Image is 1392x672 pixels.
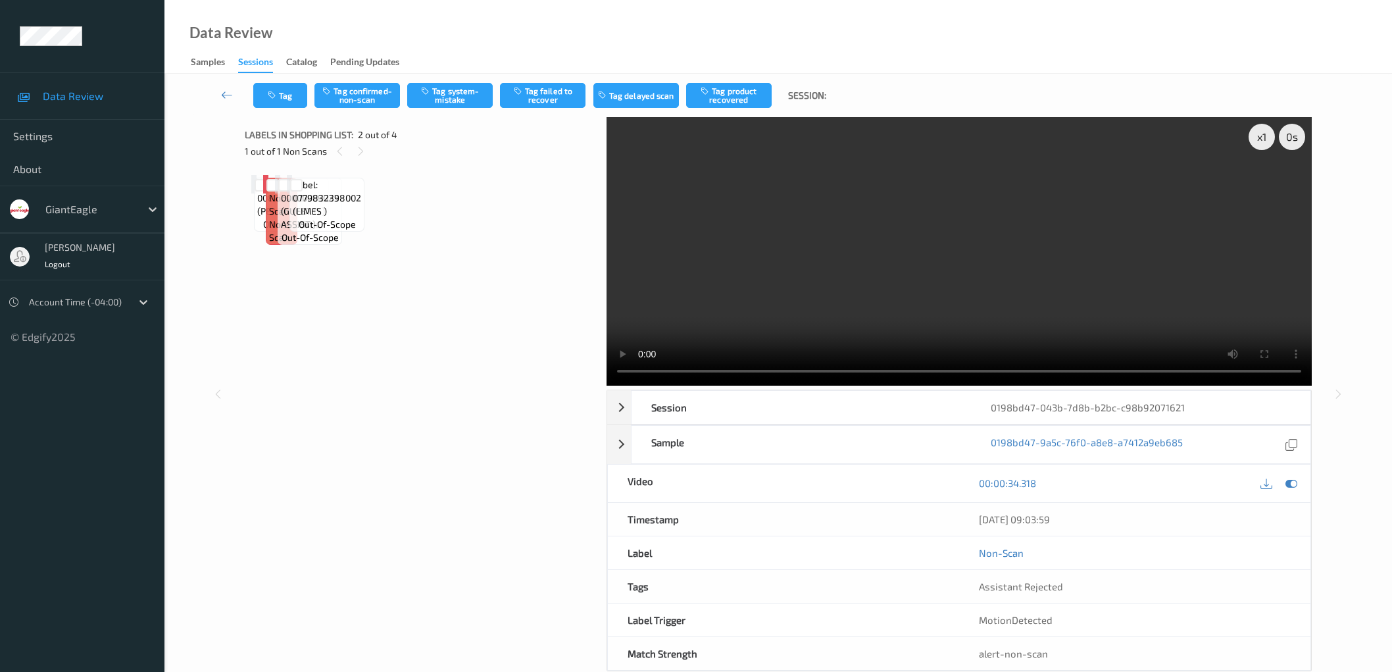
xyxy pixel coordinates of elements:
div: [DATE] 09:03:59 [979,513,1291,526]
div: 0198bd47-043b-7d8b-b2bc-c98b92071621 [971,391,1310,424]
button: Tag failed to recover [500,83,585,108]
a: Sessions [238,53,286,73]
button: Tag delayed scan [593,83,679,108]
span: non-scan [269,218,294,244]
button: Tag product recovered [686,83,772,108]
div: Match Strength [608,637,959,670]
span: Assistant Rejected [979,581,1063,592]
a: 0198bd47-9a5c-76f0-a8e8-a7412a9eb685 [991,436,1183,453]
div: MotionDetected [959,604,1310,636]
button: Tag system-mistake [407,83,493,108]
span: out-of-scope [299,218,356,231]
a: Pending Updates [330,53,412,72]
div: Sample [632,426,971,463]
div: 1 out of 1 Non Scans [245,143,597,159]
div: Sessions [238,55,273,73]
span: out-of-scope [263,218,320,231]
div: Session [632,391,971,424]
div: Video [608,465,959,502]
div: Catalog [286,55,317,72]
button: Tag confirmed-non-scan [314,83,400,108]
span: Labels in shopping list: [245,128,353,142]
span: Label: 0082957004413 (PEAR BOSC LG ) [257,178,326,218]
a: 00:00:34.318 [979,477,1036,490]
span: Label: Non-Scan [269,178,294,218]
div: Pending Updates [330,55,399,72]
div: Timestamp [608,503,959,536]
a: Samples [191,53,238,72]
div: Tags [608,570,959,603]
div: x 1 [1249,124,1275,150]
a: Non-Scan [979,546,1024,559]
div: Samples [191,55,225,72]
div: alert-non-scan [979,647,1291,660]
span: out-of-scope [282,231,339,244]
span: Label: 00000009023 (GUEST ASSIST ) [281,178,339,231]
div: Label Trigger [608,604,959,636]
span: Session: [788,89,826,102]
div: Label [608,536,959,569]
div: Session0198bd47-043b-7d8b-b2bc-c98b92071621 [607,390,1311,425]
a: Catalog [286,53,330,72]
div: 0 s [1279,124,1305,150]
span: Label: 0779832398002 (LIMES ) [293,178,361,218]
div: Sample0198bd47-9a5c-76f0-a8e8-a7412a9eb685 [607,425,1311,464]
span: 2 out of 4 [358,128,397,142]
div: Data Review [189,26,272,39]
button: Tag [253,83,307,108]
